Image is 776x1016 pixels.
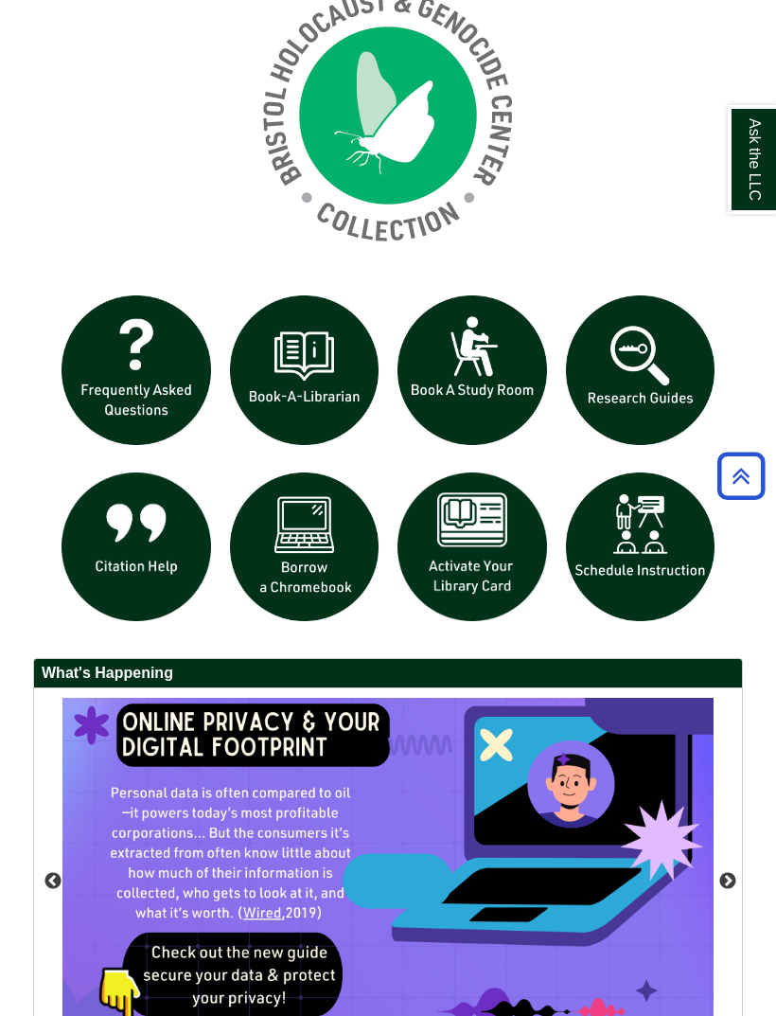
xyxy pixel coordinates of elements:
[52,286,724,639] div: slideshow
[556,286,725,455] img: Research Guides icon links to research guides web page
[388,463,556,632] img: activate Library Card icon links to form to activate student ID into library card
[388,286,556,455] img: book a study room icon links to book a study room web page
[556,463,725,632] img: For faculty. Schedule Library Instruction icon links to form.
[52,463,220,632] img: citation help icon links to citation help guide page
[711,463,771,489] a: Back to Top
[220,286,389,455] img: Book a Librarian icon links to book a librarian web page
[220,463,389,632] img: Borrow a chromebook icon links to the borrow a chromebook web page
[34,659,742,688] h2: What's Happening
[44,872,62,891] button: Previous
[718,872,737,891] button: Next
[52,286,220,455] img: frequently asked questions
